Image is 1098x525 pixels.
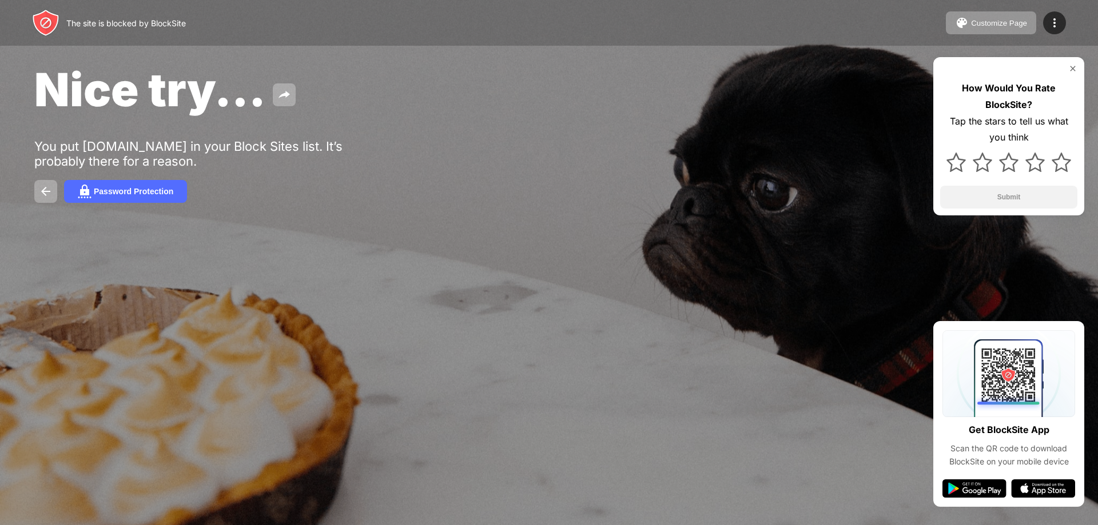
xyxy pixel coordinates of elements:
[1068,64,1077,73] img: rate-us-close.svg
[277,88,291,102] img: share.svg
[1052,153,1071,172] img: star.svg
[1025,153,1045,172] img: star.svg
[946,153,966,172] img: star.svg
[1048,16,1061,30] img: menu-icon.svg
[940,113,1077,146] div: Tap the stars to tell us what you think
[32,9,59,37] img: header-logo.svg
[34,139,388,169] div: You put [DOMAIN_NAME] in your Block Sites list. It’s probably there for a reason.
[34,62,266,117] span: Nice try...
[94,187,173,196] div: Password Protection
[999,153,1019,172] img: star.svg
[942,330,1075,417] img: qrcode.svg
[971,19,1027,27] div: Customize Page
[66,18,186,28] div: The site is blocked by BlockSite
[940,80,1077,113] div: How Would You Rate BlockSite?
[942,442,1075,468] div: Scan the QR code to download BlockSite on your mobile device
[969,422,1049,438] div: Get BlockSite App
[942,479,1006,498] img: google-play.svg
[1011,479,1075,498] img: app-store.svg
[940,186,1077,209] button: Submit
[973,153,992,172] img: star.svg
[64,180,187,203] button: Password Protection
[78,185,91,198] img: password.svg
[955,16,969,30] img: pallet.svg
[946,11,1036,34] button: Customize Page
[39,185,53,198] img: back.svg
